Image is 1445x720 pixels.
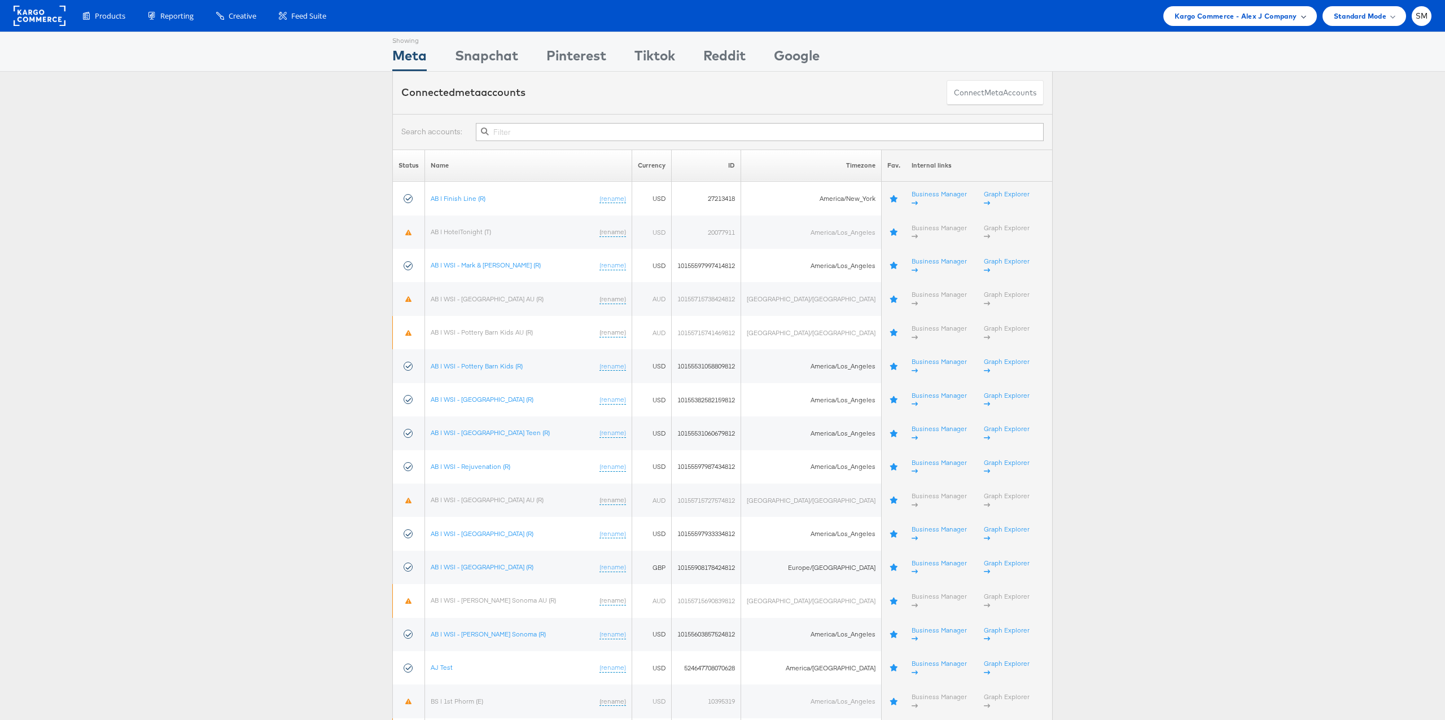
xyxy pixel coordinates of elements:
[455,46,518,71] div: Snapchat
[632,416,671,450] td: USD
[912,223,967,241] a: Business Manager
[984,559,1030,576] a: Graph Explorer
[984,324,1030,341] a: Graph Explorer
[599,362,626,371] a: (rename)
[632,584,671,617] td: AUD
[401,85,526,100] div: Connected accounts
[431,261,541,269] a: AB | WSI - Mark & [PERSON_NAME] (R)
[599,428,626,438] a: (rename)
[671,651,741,684] td: 524647708070628
[425,150,632,182] th: Name
[632,282,671,315] td: AUD
[1334,10,1386,22] span: Standard Mode
[671,316,741,349] td: 10155715741469812
[741,182,881,216] td: America/New_York
[599,596,626,605] a: (rename)
[741,216,881,249] td: America/Los_Angeles
[912,626,967,643] a: Business Manager
[632,450,671,484] td: USD
[632,349,671,383] td: USD
[741,383,881,416] td: America/Los_Angeles
[599,227,626,237] a: (rename)
[912,592,967,609] a: Business Manager
[774,46,820,71] div: Google
[671,249,741,282] td: 10155597997414812
[703,46,746,71] div: Reddit
[984,391,1030,409] a: Graph Explorer
[599,697,626,706] a: (rename)
[632,484,671,517] td: AUD
[671,450,741,484] td: 10155597987434812
[741,282,881,315] td: [GEOGRAPHIC_DATA]/[GEOGRAPHIC_DATA]
[671,517,741,550] td: 10155597933334812
[984,592,1030,609] a: Graph Explorer
[632,316,671,349] td: AUD
[632,551,671,584] td: GBP
[393,150,425,182] th: Status
[95,11,125,21] span: Products
[632,618,671,651] td: USD
[741,349,881,383] td: America/Los_Angeles
[431,362,523,370] a: AB | WSI - Pottery Barn Kids (R)
[431,529,533,538] a: AB | WSI - [GEOGRAPHIC_DATA] (R)
[632,517,671,550] td: USD
[431,663,453,671] a: AJ Test
[741,416,881,450] td: America/Los_Angeles
[984,424,1030,442] a: Graph Explorer
[632,150,671,182] th: Currency
[599,495,626,505] a: (rename)
[291,11,326,21] span: Feed Suite
[671,349,741,383] td: 10155531058809812
[431,295,544,303] a: AB | WSI - [GEOGRAPHIC_DATA] AU (R)
[431,428,550,437] a: AB | WSI - [GEOGRAPHIC_DATA] Teen (R)
[947,80,1044,106] button: ConnectmetaAccounts
[632,651,671,684] td: USD
[984,290,1030,308] a: Graph Explorer
[984,458,1030,476] a: Graph Explorer
[671,182,741,216] td: 27213418
[599,563,626,572] a: (rename)
[392,46,427,71] div: Meta
[912,525,967,542] a: Business Manager
[741,618,881,651] td: America/Los_Angeles
[912,357,967,375] a: Business Manager
[632,383,671,416] td: USD
[912,391,967,409] a: Business Manager
[912,257,967,274] a: Business Manager
[546,46,606,71] div: Pinterest
[599,194,626,204] a: (rename)
[431,194,485,203] a: AB | Finish Line (R)
[671,416,741,450] td: 10155531060679812
[671,551,741,584] td: 10155908178424812
[431,227,491,236] a: AB | HotelTonight (T)
[599,529,626,539] a: (rename)
[984,692,1030,710] a: Graph Explorer
[599,462,626,472] a: (rename)
[431,697,483,705] a: BS | 1st Phorm (E)
[741,249,881,282] td: America/Los_Angeles
[912,424,967,442] a: Business Manager
[1175,10,1297,22] span: Kargo Commerce - Alex J Company
[476,123,1044,141] input: Filter
[984,190,1030,207] a: Graph Explorer
[599,261,626,270] a: (rename)
[599,630,626,639] a: (rename)
[912,190,967,207] a: Business Manager
[984,87,1003,98] span: meta
[984,659,1030,677] a: Graph Explorer
[741,684,881,718] td: America/Los_Angeles
[599,295,626,304] a: (rename)
[741,316,881,349] td: [GEOGRAPHIC_DATA]/[GEOGRAPHIC_DATA]
[431,395,533,403] a: AB | WSI - [GEOGRAPHIC_DATA] (R)
[1416,12,1428,20] span: SM
[632,216,671,249] td: USD
[984,491,1030,509] a: Graph Explorer
[741,150,881,182] th: Timezone
[599,663,626,673] a: (rename)
[431,630,546,638] a: AB | WSI - [PERSON_NAME] Sonoma (R)
[671,150,741,182] th: ID
[741,450,881,484] td: America/Los_Angeles
[741,517,881,550] td: America/Los_Angeles
[671,216,741,249] td: 20077911
[741,651,881,684] td: America/[GEOGRAPHIC_DATA]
